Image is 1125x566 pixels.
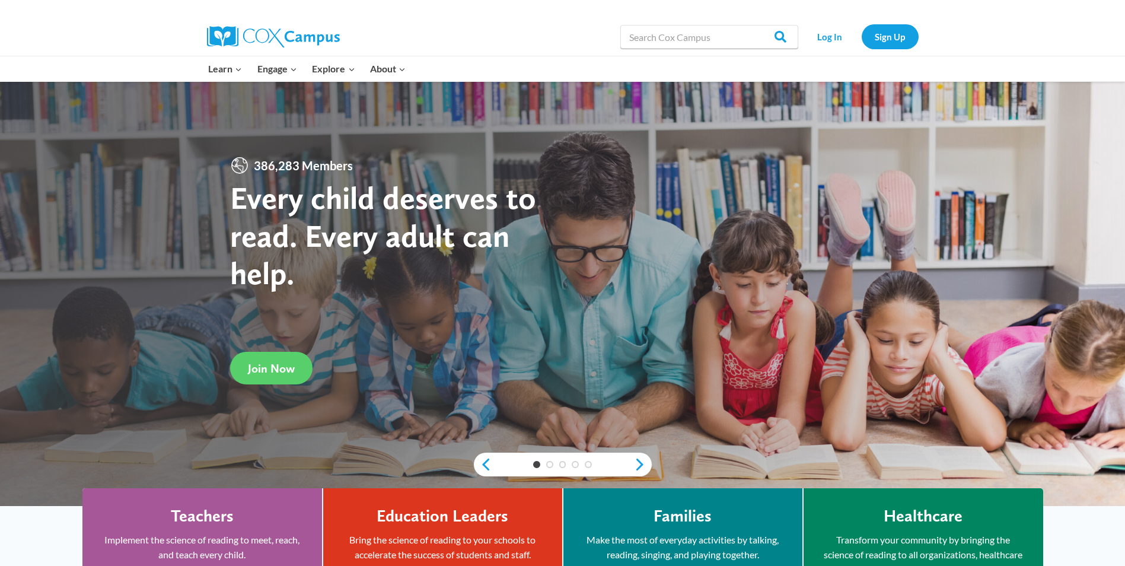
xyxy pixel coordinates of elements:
[248,361,295,376] span: Join Now
[341,532,544,562] p: Bring the science of reading to your schools to accelerate the success of students and staff.
[208,61,242,77] span: Learn
[370,61,406,77] span: About
[474,453,652,476] div: content slider buttons
[572,461,579,468] a: 4
[533,461,540,468] a: 1
[581,532,785,562] p: Make the most of everyday activities by talking, reading, singing, and playing together.
[804,24,919,49] nav: Secondary Navigation
[230,179,536,292] strong: Every child deserves to read. Every adult can help.
[559,461,566,468] a: 3
[884,506,963,526] h4: Healthcare
[546,461,553,468] a: 2
[620,25,798,49] input: Search Cox Campus
[100,532,304,562] p: Implement the science of reading to meet, reach, and teach every child.
[804,24,856,49] a: Log In
[230,352,313,384] a: Join Now
[249,156,358,175] span: 386,283 Members
[862,24,919,49] a: Sign Up
[171,506,234,526] h4: Teachers
[474,457,492,472] a: previous
[634,457,652,472] a: next
[377,506,508,526] h4: Education Leaders
[312,61,355,77] span: Explore
[257,61,297,77] span: Engage
[207,26,340,47] img: Cox Campus
[654,506,712,526] h4: Families
[201,56,413,81] nav: Primary Navigation
[585,461,592,468] a: 5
